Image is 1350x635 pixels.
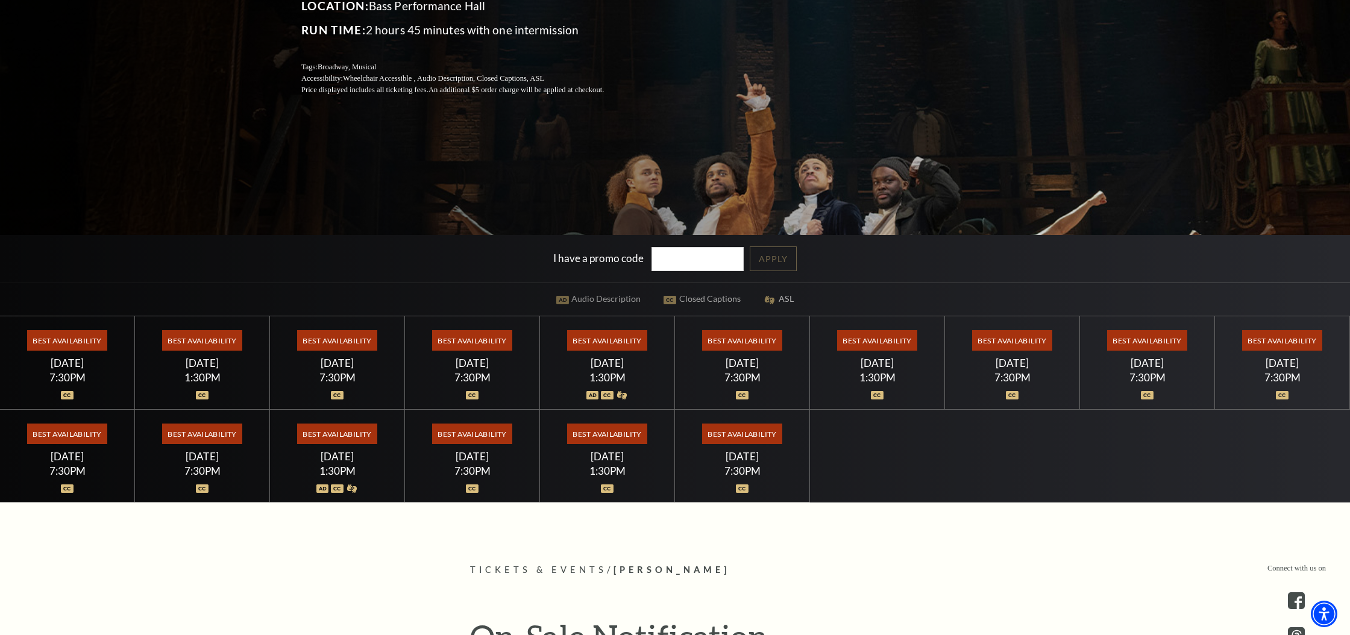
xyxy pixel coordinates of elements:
div: [DATE] [1094,357,1201,369]
div: 7:30PM [284,372,391,383]
div: 1:30PM [554,372,661,383]
span: Best Availability [27,424,107,444]
div: [DATE] [689,450,796,463]
div: 7:30PM [689,372,796,383]
div: [DATE] [824,357,931,369]
div: 7:30PM [689,466,796,476]
p: Accessibility: [301,73,633,84]
div: 7:30PM [14,372,121,383]
span: Best Availability [162,424,242,444]
span: Best Availability [1242,330,1322,351]
span: Best Availability [297,424,377,444]
span: Best Availability [837,330,917,351]
span: Best Availability [162,330,242,351]
span: An additional $5 order charge will be applied at checkout. [429,86,604,94]
div: [DATE] [419,357,526,369]
label: I have a promo code [553,251,644,264]
div: [DATE] [149,357,256,369]
span: Best Availability [702,330,782,351]
div: 1:30PM [149,372,256,383]
span: Best Availability [432,424,512,444]
span: Best Availability [432,330,512,351]
div: [DATE] [14,357,121,369]
p: 2 hours 45 minutes with one intermission [301,20,633,40]
div: 7:30PM [1229,372,1336,383]
span: Best Availability [1107,330,1187,351]
p: / [470,563,880,578]
p: Connect with us on [1267,563,1326,574]
span: Best Availability [702,424,782,444]
p: Price displayed includes all ticketing fees. [301,84,633,96]
div: [DATE] [284,450,391,463]
div: [DATE] [689,357,796,369]
div: Accessibility Menu [1311,601,1337,627]
p: Tags: [301,61,633,73]
div: [DATE] [554,450,661,463]
div: 7:30PM [149,466,256,476]
span: Wheelchair Accessible , Audio Description, Closed Captions, ASL [343,74,544,83]
div: 7:30PM [1094,372,1201,383]
span: Run Time: [301,23,366,37]
span: Tickets & Events [470,565,607,575]
div: 1:30PM [824,372,931,383]
div: [DATE] [149,450,256,463]
div: 1:30PM [554,466,661,476]
div: [DATE] [419,450,526,463]
span: Best Availability [297,330,377,351]
div: 7:30PM [419,466,526,476]
div: 7:30PM [419,372,526,383]
div: 1:30PM [284,466,391,476]
div: [DATE] [284,357,391,369]
span: Best Availability [27,330,107,351]
span: Best Availability [567,424,647,444]
div: 7:30PM [14,466,121,476]
span: Best Availability [567,330,647,351]
div: [DATE] [554,357,661,369]
span: Best Availability [972,330,1052,351]
div: 7:30PM [959,372,1066,383]
div: [DATE] [959,357,1066,369]
span: [PERSON_NAME] [614,565,730,575]
a: facebook - open in a new tab [1288,592,1305,609]
div: [DATE] [14,450,121,463]
div: [DATE] [1229,357,1336,369]
span: Broadway, Musical [318,63,376,71]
